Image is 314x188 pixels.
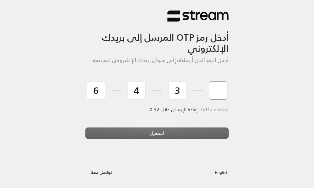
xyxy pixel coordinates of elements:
span: إعادة الإرسال خلال 0:32 [150,105,197,114]
a: English [215,167,229,178]
a: تواصل معنا [85,168,118,176]
img: Stream Logo [167,10,229,22]
h3: أدخل رمز OTP المرسل إلى بريدك الإلكتروني [85,22,229,54]
span: تواجه مشكلة؟ [200,105,229,114]
h5: أدخل الرمز الذي أرسلناه إلى عنوان بريدك الإلكتروني للمتابعة [85,57,229,64]
button: تواصل معنا [85,167,118,178]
